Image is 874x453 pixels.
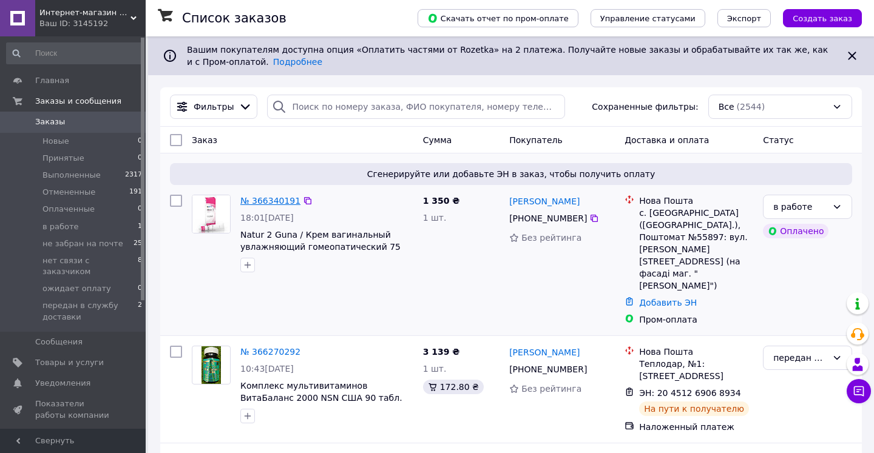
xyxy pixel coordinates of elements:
span: 191 [129,187,142,198]
span: Принятые [42,153,84,164]
div: передан в службу доставки [773,351,827,364]
span: 2317 [125,170,142,181]
div: [PHONE_NUMBER] [507,361,589,378]
span: Оплаченные [42,204,95,215]
span: Заказы и сообщения [35,96,121,107]
span: Товары и услуги [35,357,104,368]
span: 0 [138,204,142,215]
span: в работе [42,221,79,232]
a: Комплекс мультивитаминов ВитаБаланс 2000 NSN США 90 табл. [240,381,402,403]
a: Natur 2 Guna / Крем вагинальный увлажняющий гомеопатический 75 мл Италия [240,230,401,264]
a: Добавить ЭН [639,298,697,307]
button: Создать заказ [783,9,862,27]
span: 1 шт. [423,213,447,223]
span: Показатели работы компании [35,398,112,420]
div: Наложенный платеж [639,421,753,433]
span: Заказ [192,135,217,145]
span: (2544) [737,102,765,112]
span: 10:43[DATE] [240,364,294,374]
span: ожидает оплату [42,283,111,294]
span: 1 [138,221,142,232]
span: Интернет-магазин BIO - REVITA [39,7,130,18]
span: 0 [138,136,142,147]
div: Теплодар, №1: [STREET_ADDRESS] [639,358,753,382]
img: Фото товару [192,195,230,233]
a: [PERSON_NAME] [509,346,580,358]
h1: Список заказов [182,11,286,25]
span: нет связи с заказчиком [42,255,138,277]
span: 1 350 ₴ [423,196,460,206]
span: 25 [134,238,142,249]
span: Заказы [35,116,65,127]
span: 3 139 ₴ [423,347,460,357]
button: Чат с покупателем [847,379,871,403]
span: 1 шт. [423,364,447,374]
span: Покупатель [509,135,563,145]
a: № 366340191 [240,196,300,206]
span: Уведомления [35,378,90,389]
span: 0 [138,153,142,164]
span: Выполненные [42,170,101,181]
a: № 366270292 [240,347,300,357]
a: Подробнее [273,57,322,67]
div: Ваш ID: 3145192 [39,18,146,29]
span: Управление статусами [600,14,696,23]
a: Фото товару [192,195,231,233]
div: Оплачено [763,224,828,238]
img: Фото товару [202,346,221,384]
a: [PERSON_NAME] [509,195,580,207]
div: Нова Пошта [639,346,753,358]
input: Поиск по номеру заказа, ФИО покупателя, номеру телефона, Email, номеру накладной [267,95,565,119]
button: Управление статусами [591,9,705,27]
div: На пути к получателю [639,401,749,416]
a: Создать заказ [771,13,862,22]
div: 172.80 ₴ [423,380,484,394]
div: с. [GEOGRAPHIC_DATA] ([GEOGRAPHIC_DATA].), Поштомат №55897: вул. [PERSON_NAME][STREET_ADDRESS] (н... [639,207,753,292]
span: 0 [138,283,142,294]
span: Фильтры [194,101,234,113]
span: передан в службу доставки [42,300,138,322]
span: ЭН: 20 4512 6906 8934 [639,388,741,398]
input: Поиск [6,42,143,64]
span: Новые [42,136,69,147]
span: не забран на почте [42,238,123,249]
span: Без рейтинга [521,233,581,243]
button: Скачать отчет по пром-оплате [418,9,578,27]
span: Сумма [423,135,452,145]
span: Доставка и оплата [625,135,709,145]
span: Сгенерируйте или добавьте ЭН в заказ, чтобы получить оплату [175,168,847,180]
span: Все [719,101,734,113]
a: Фото товару [192,346,231,384]
span: 2 [138,300,142,322]
span: Сообщения [35,337,83,347]
span: 8 [138,255,142,277]
span: Создать заказ [793,14,852,23]
span: Скачать отчет по пром-оплате [427,13,569,24]
span: Главная [35,75,69,86]
span: Без рейтинга [521,384,581,394]
span: Экспорт [727,14,761,23]
span: Сохраненные фильтры: [592,101,698,113]
span: Статус [763,135,794,145]
div: в работе [773,200,827,213]
span: Отмененные [42,187,95,198]
button: Экспорт [717,9,771,27]
span: 18:01[DATE] [240,213,294,223]
span: Вашим покупателям доступна опция «Оплатить частями от Rozetka» на 2 платежа. Получайте новые зака... [187,45,828,67]
div: Нова Пошта [639,195,753,207]
div: Пром-оплата [639,314,753,326]
div: [PHONE_NUMBER] [507,210,589,227]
